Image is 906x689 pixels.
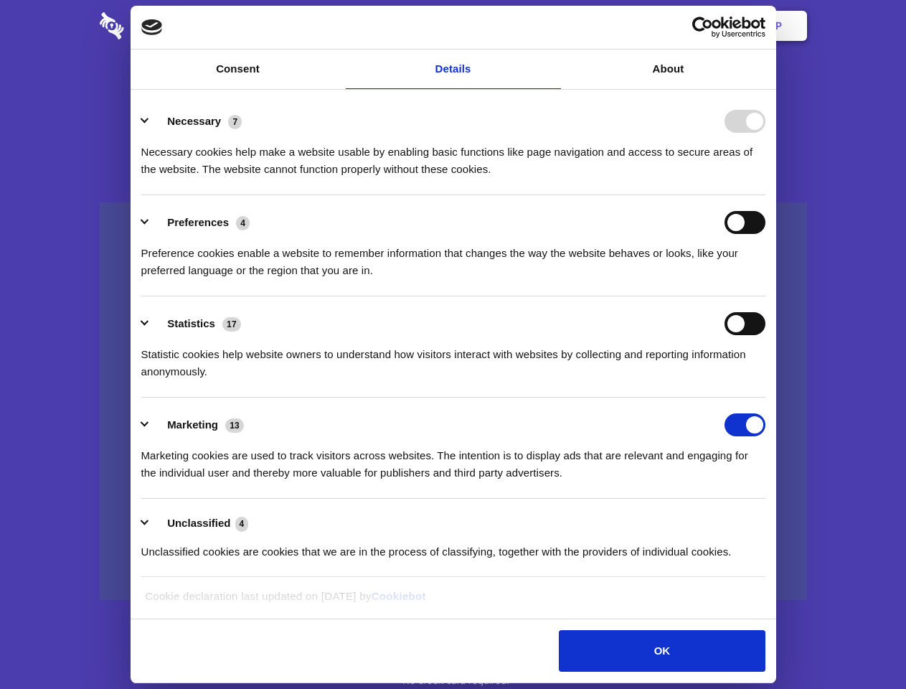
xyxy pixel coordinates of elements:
span: 13 [225,418,244,433]
button: Necessary (7) [141,110,251,133]
div: Cookie declaration last updated on [DATE] by [134,588,772,616]
a: Pricing [421,4,483,48]
a: About [561,50,776,89]
div: Statistic cookies help website owners to understand how visitors interact with websites by collec... [141,335,765,380]
button: Preferences (4) [141,211,259,234]
img: logo [141,19,163,35]
iframe: Drift Widget Chat Controller [834,617,889,672]
label: Marketing [167,418,218,431]
label: Preferences [167,216,229,228]
span: 4 [236,216,250,230]
span: 17 [222,317,241,332]
h4: Auto-redaction of sensitive data, encrypted data sharing and self-destructing private chats. Shar... [100,131,807,178]
button: Statistics (17) [141,312,250,335]
img: logo-wordmark-white-trans-d4663122ce5f474addd5e946df7df03e33cb6a1c49d2221995e7729f52c070b2.svg [100,12,222,39]
span: 4 [235,517,249,531]
div: Preference cookies enable a website to remember information that changes the way the website beha... [141,234,765,279]
a: Cookiebot [372,590,426,602]
a: Contact [582,4,648,48]
a: Consent [131,50,346,89]
a: Wistia video thumbnail [100,202,807,601]
div: Unclassified cookies are cookies that we are in the process of classifying, together with the pro... [141,533,765,561]
a: Usercentrics Cookiebot - opens in a new window [640,17,765,38]
button: Unclassified (4) [141,515,258,533]
label: Necessary [167,115,221,127]
a: Details [346,50,561,89]
span: 7 [228,115,242,129]
button: Marketing (13) [141,413,253,436]
label: Statistics [167,317,215,329]
button: OK [559,630,765,672]
a: Login [651,4,713,48]
div: Marketing cookies are used to track visitors across websites. The intention is to display ads tha... [141,436,765,482]
h1: Eliminate Slack Data Loss. [100,65,807,116]
div: Necessary cookies help make a website usable by enabling basic functions like page navigation and... [141,133,765,178]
